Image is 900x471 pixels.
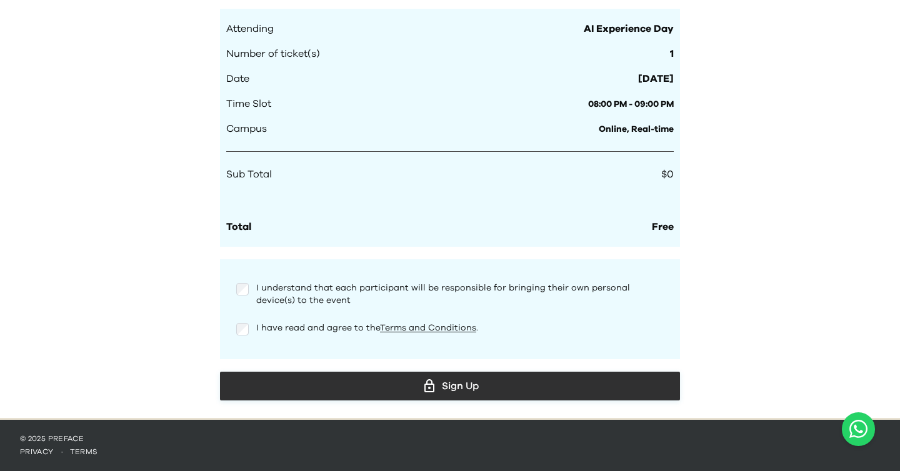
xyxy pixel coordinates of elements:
span: AI Experience Day [584,21,674,36]
button: Open WhatsApp chat [842,412,875,446]
div: Sign Up [230,377,670,395]
span: Number of ticket(s) [226,46,320,61]
span: $0 [661,169,674,179]
a: Terms and Conditions [380,324,476,332]
span: 08:00 PM - 09:00 PM [588,100,674,109]
span: I have read and agree to the . [256,324,478,332]
span: Total [226,222,251,232]
a: privacy [20,448,54,455]
span: Sub Total [226,167,272,182]
span: · [54,448,70,455]
span: Online, Real-time [599,125,674,134]
span: Campus [226,121,267,136]
span: [DATE] [638,71,674,86]
a: terms [70,448,98,455]
button: Sign Up [220,372,680,400]
span: Attending [226,21,274,36]
span: Time Slot [226,96,271,111]
div: Free [652,219,674,234]
span: 1 [670,46,674,61]
span: Date [226,71,249,86]
span: I understand that each participant will be responsible for bringing their own personal device(s) ... [256,284,630,305]
p: © 2025 Preface [20,434,880,444]
a: Chat with us on WhatsApp [842,412,875,446]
